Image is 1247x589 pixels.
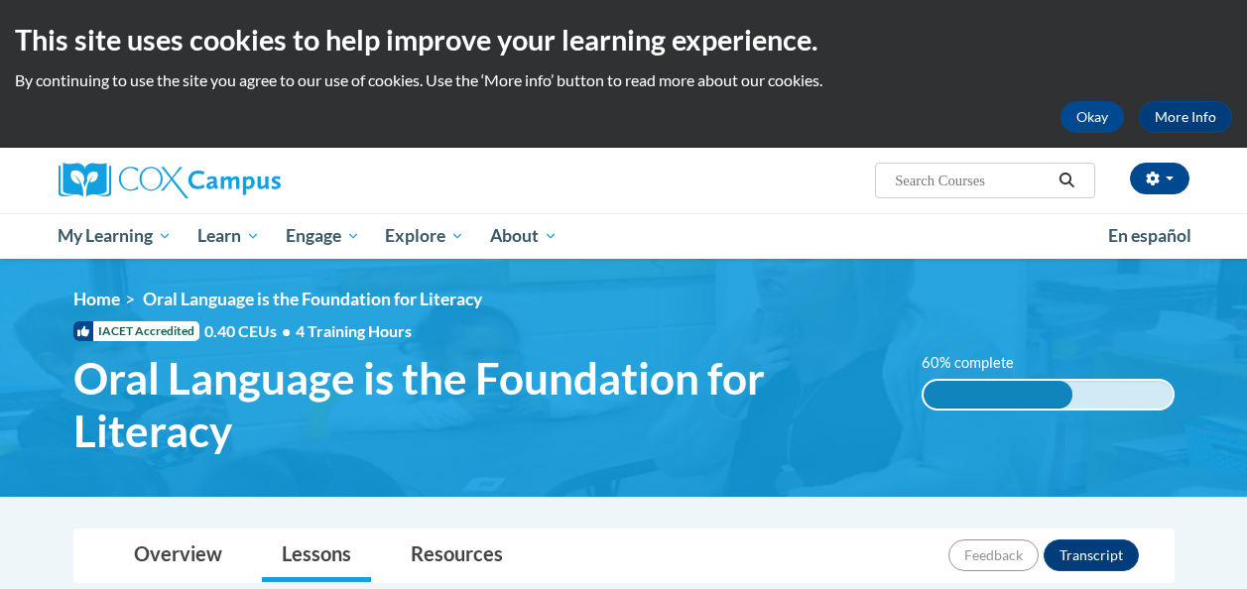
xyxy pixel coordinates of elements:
span: About [490,224,558,248]
div: Main menu [44,213,1204,259]
button: Account Settings [1130,163,1189,194]
h2: This site uses cookies to help improve your learning experience. [15,20,1232,59]
span: 4 Training Hours [296,321,412,340]
a: Cox Campus [59,163,416,198]
p: By continuing to use the site you agree to our use of cookies. Use the ‘More info’ button to read... [15,69,1232,91]
span: My Learning [58,224,172,248]
label: 60% complete [922,352,1036,374]
span: Oral Language is the Foundation for Literacy [73,352,892,457]
input: Search Courses [893,169,1052,192]
a: Learn [185,213,273,259]
button: Okay [1060,101,1124,133]
button: Feedback [948,539,1039,571]
img: Cox Campus [59,163,281,198]
span: Oral Language is the Foundation for Literacy [143,289,482,309]
a: Resources [391,530,523,582]
a: En español [1095,215,1204,257]
button: Transcript [1044,539,1139,571]
span: Explore [385,224,464,248]
a: Explore [372,213,477,259]
a: Lessons [262,530,371,582]
a: Home [73,289,120,309]
div: 60% complete [924,381,1073,409]
span: • [282,321,291,340]
span: En español [1108,225,1191,246]
span: 0.40 CEUs [204,320,296,342]
a: Overview [114,530,242,582]
a: Engage [273,213,373,259]
span: Learn [197,224,260,248]
button: Search [1052,169,1081,192]
span: IACET Accredited [73,321,199,341]
a: More Info [1139,101,1232,133]
a: My Learning [46,213,186,259]
a: About [477,213,570,259]
span: Engage [286,224,360,248]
